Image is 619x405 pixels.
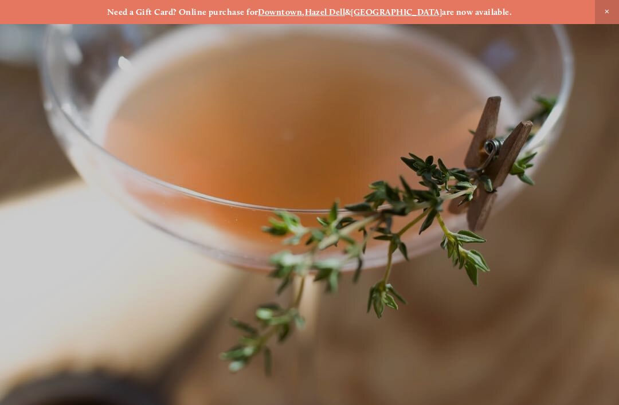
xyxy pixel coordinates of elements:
strong: , [302,7,304,17]
strong: & [345,7,351,17]
a: [GEOGRAPHIC_DATA] [351,7,442,17]
a: Hazel Dell [305,7,346,17]
a: Downtown [258,7,302,17]
strong: Need a Gift Card? Online purchase for [107,7,258,17]
strong: are now available. [442,7,512,17]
